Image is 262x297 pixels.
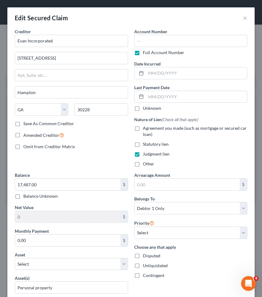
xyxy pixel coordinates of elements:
button: × [243,14,247,22]
span: Judgment lien [143,151,170,156]
label: Date Incurred [134,61,161,67]
span: Disputed [143,253,160,258]
span: Other [143,161,154,166]
div: $ [120,235,128,246]
input: Enter city... [15,86,128,98]
label: Last Payment Date [134,84,170,91]
input: MM/DD/YYYY [146,67,247,79]
input: Search creditor by name... [15,35,128,47]
span: Statutory lien [143,141,169,147]
div: Edit Secured Claim [15,14,68,22]
div: $ [240,179,247,190]
label: Balance [15,172,30,178]
span: Creditor [15,29,31,34]
input: Specify... [15,282,128,293]
div: $ [120,179,128,190]
label: Arrearage Amount [134,172,170,178]
input: Enter address... [15,52,128,64]
input: Enter zip... [74,103,128,116]
input: 0.00 [15,235,120,246]
label: Choose any that apply [134,244,248,250]
label: Net Value [15,204,33,211]
span: Unliquidated [143,263,168,268]
label: Save As Common Creditor [23,121,74,127]
span: 4 [254,276,259,281]
input: MM/DD/YYYY [146,91,247,103]
label: Priority [134,219,154,227]
input: 0.00 [15,179,120,190]
span: Contingent [143,273,164,278]
span: Asset [15,252,25,257]
div: $ [120,211,128,223]
span: Agreement you made (such as mortgage or secured car loan) [143,125,247,137]
label: Monthly Payment [15,228,49,234]
span: (Check all that apply) [162,117,198,122]
iframe: Intercom live chat [241,276,256,291]
input: 0.00 [135,179,240,190]
label: Account Number [134,28,167,35]
label: Balance Unknown [23,193,58,199]
label: Nature of Lien [134,116,198,123]
label: Full Account Number [143,50,184,56]
input: 0.00 [15,211,120,223]
label: Asset(s) [15,275,29,281]
label: Unknown [143,105,161,111]
span: Belongs To [134,196,155,201]
span: Amended Creditor [23,133,59,138]
span: Omit from Creditor Matrix [23,144,75,149]
input: Apt, Suite, etc... [15,69,128,81]
input: -- [134,35,248,47]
